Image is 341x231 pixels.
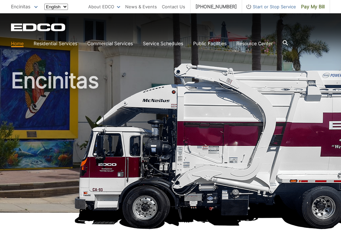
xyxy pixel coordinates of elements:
a: Public Facilities [193,40,226,47]
a: News & Events [125,3,157,10]
a: Residential Services [34,40,77,47]
a: Commercial Services [87,40,133,47]
a: About EDCO [88,3,120,10]
a: Resource Center [236,40,273,47]
a: Home [11,40,24,47]
a: EDCD logo. Return to the homepage. [11,23,66,31]
h1: Encinitas [11,70,330,216]
span: Pay My Bill [301,3,325,10]
a: Contact Us [162,3,185,10]
span: Encinitas [11,4,30,9]
select: Select a language [44,4,68,10]
a: Service Schedules [143,40,183,47]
